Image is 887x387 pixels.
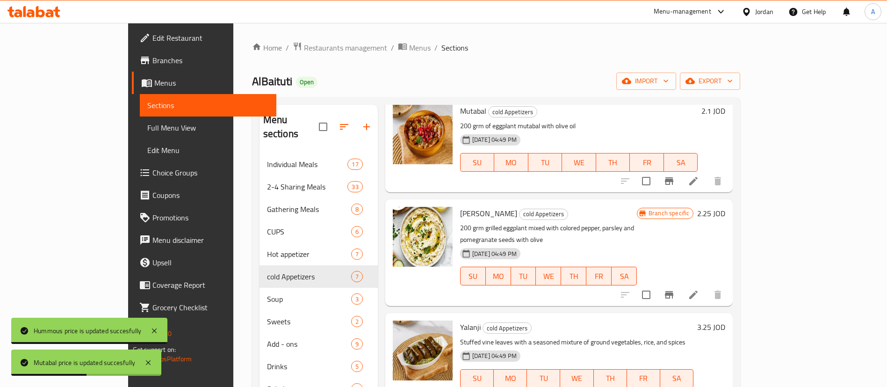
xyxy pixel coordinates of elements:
[590,270,608,283] span: FR
[352,272,362,281] span: 7
[267,361,351,372] span: Drinks
[616,73,676,90] button: import
[654,6,711,17] div: Menu-management
[600,156,627,169] span: TH
[263,113,319,141] h2: Menu sections
[630,153,664,172] button: FR
[267,338,351,350] span: Add - ons
[252,42,741,54] nav: breadcrumb
[147,145,269,156] span: Edit Menu
[293,42,387,54] a: Restaurants management
[296,78,317,86] span: Open
[515,270,533,283] span: TU
[498,372,523,385] span: MO
[348,183,362,191] span: 33
[313,117,333,137] span: Select all sections
[260,265,378,288] div: cold Appetizers7
[347,159,362,170] div: items
[304,42,387,53] span: Restaurants management
[154,77,269,88] span: Menus
[658,284,680,306] button: Branch-specific-item
[460,104,486,118] span: Mutabal
[393,104,453,164] img: Mutabal
[511,267,536,285] button: TU
[494,153,528,172] button: MO
[132,161,276,184] a: Choice Groups
[352,250,362,259] span: 7
[152,190,269,201] span: Coupons
[409,42,431,53] span: Menus
[393,321,453,380] img: Yalanji
[631,372,656,385] span: FR
[152,302,269,313] span: Grocery Checklist
[688,175,699,187] a: Edit menu item
[260,333,378,355] div: Add - ons9
[598,372,623,385] span: TH
[34,358,135,368] div: Mutabal price is updated succesfully
[464,372,490,385] span: SU
[697,321,725,334] h6: 3.25 JOD
[152,212,269,223] span: Promotions
[132,49,276,72] a: Branches
[528,153,562,172] button: TU
[351,271,363,282] div: items
[469,135,520,144] span: [DATE] 04:49 PM
[352,205,362,214] span: 8
[687,75,733,87] span: export
[351,204,363,215] div: items
[152,32,269,44] span: Edit Restaurant
[564,372,590,385] span: WE
[498,156,525,169] span: MO
[267,159,348,170] span: Individual Meals
[562,153,596,172] button: WE
[132,72,276,94] a: Menus
[460,222,637,246] p: 200 grm grilled eggplant mixed with colored pepper, parsley and pomegranate seeds with olive
[434,42,438,53] li: /
[460,206,517,220] span: [PERSON_NAME]
[352,295,362,304] span: 3
[519,209,568,220] div: cold Appetizers
[348,160,362,169] span: 17
[483,322,532,334] div: cold Appetizers
[260,153,378,175] div: Individual Meals17
[34,326,141,336] div: Hummous price is updated succesfully
[489,107,537,117] span: cold Appetizers
[132,27,276,49] a: Edit Restaurant
[464,270,482,283] span: SU
[460,320,481,334] span: Yalanji
[133,353,192,365] a: Support.OpsPlatform
[260,288,378,310] div: Soup3
[132,229,276,251] a: Menu disclaimer
[140,139,276,161] a: Edit Menu
[536,267,561,285] button: WE
[152,234,269,246] span: Menu disclaimer
[680,73,740,90] button: export
[490,270,507,283] span: MO
[460,336,693,348] p: Stuffed vine leaves with a seasoned mixture of ground vegetables, rice, and spices
[132,296,276,319] a: Grocery Checklist
[147,122,269,133] span: Full Menu View
[286,42,289,53] li: /
[701,104,725,117] h6: 2.1 JOD
[132,274,276,296] a: Coverage Report
[355,116,378,138] button: Add section
[152,279,269,291] span: Coverage Report
[132,184,276,206] a: Coupons
[483,323,531,334] span: cold Appetizers
[441,42,468,53] span: Sections
[132,206,276,229] a: Promotions
[565,270,583,283] span: TH
[267,271,351,282] span: cold Appetizers
[469,249,520,258] span: [DATE] 04:49 PM
[596,153,630,172] button: TH
[260,175,378,198] div: 2-4 Sharing Meals33
[664,153,698,172] button: SA
[140,94,276,117] a: Sections
[267,204,351,215] span: Gathering Meals
[668,156,694,169] span: SA
[333,116,355,138] span: Sort sections
[352,340,362,349] span: 9
[267,181,348,192] span: 2-4 Sharing Meals
[267,248,351,260] span: Hot appetizer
